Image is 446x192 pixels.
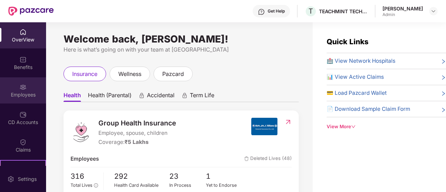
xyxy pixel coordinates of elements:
[139,92,145,99] div: animation
[98,138,176,146] div: Coverage:
[382,12,423,17] div: Admin
[147,92,174,102] span: Accidental
[309,7,313,15] span: T
[8,7,54,16] img: New Pazcare Logo
[114,171,169,182] span: 292
[190,92,214,102] span: Term Life
[327,89,387,97] span: 💳 Load Pazcard Wallet
[70,171,98,182] span: 316
[244,156,249,161] img: deleteIcon
[72,70,97,78] span: insurance
[125,139,149,145] span: ₹5 Lakhs
[70,155,99,163] span: Employees
[258,8,265,15] img: svg+xml;base64,PHN2ZyBpZD0iSGVscC0zMngzMiIgeG1sbnM9Imh0dHA6Ly93d3cudzMub3JnLzIwMDAvc3ZnIiB3aWR0aD...
[64,92,81,102] span: Health
[70,183,92,188] span: Total Lives
[441,74,446,81] span: right
[268,8,285,14] div: Get Help
[88,92,132,102] span: Health (Parental)
[64,36,299,42] div: Welcome back, [PERSON_NAME]!
[20,111,27,118] img: svg+xml;base64,PHN2ZyBpZD0iQ0RfQWNjb3VudHMiIGRhdGEtbmFtZT0iQ0QgQWNjb3VudHMiIHhtbG5zPSJodHRwOi8vd3...
[327,123,446,130] div: View More
[327,37,369,46] span: Quick Links
[441,106,446,113] span: right
[20,29,27,36] img: svg+xml;base64,PHN2ZyBpZD0iSG9tZSIgeG1sbnM9Imh0dHA6Ly93d3cudzMub3JnLzIwMDAvc3ZnIiB3aWR0aD0iMjAiIG...
[431,8,436,14] img: svg+xml;base64,PHN2ZyBpZD0iRHJvcGRvd24tMzJ4MzIiIHhtbG5zPSJodHRwOi8vd3d3LnczLm9yZy8yMDAwL3N2ZyIgd2...
[244,155,292,163] span: Deleted Lives (48)
[162,70,184,78] span: pazcard
[16,176,39,183] div: Settings
[284,118,292,125] img: RedirectIcon
[94,183,98,187] span: info-circle
[181,92,188,99] div: animation
[327,57,395,65] span: 🏥 View Network Hospitals
[251,118,277,135] img: insurerIcon
[327,105,410,113] span: 📄 Download Sample Claim Form
[327,73,384,81] span: 📊 View Active Claims
[20,56,27,63] img: svg+xml;base64,PHN2ZyBpZD0iQmVuZWZpdHMiIHhtbG5zPSJodHRwOi8vd3d3LnczLm9yZy8yMDAwL3N2ZyIgd2lkdGg9Ij...
[351,124,356,129] span: down
[118,70,141,78] span: wellness
[98,129,176,137] span: Employee, spouse, children
[206,182,243,189] div: Yet to Endorse
[98,118,176,128] span: Group Health Insurance
[169,171,206,182] span: 23
[169,182,206,189] div: In Process
[319,8,368,15] div: TEACHMINT TECHNOLOGIES PRIVATE LIMITED
[382,5,423,12] div: [PERSON_NAME]
[441,58,446,65] span: right
[206,171,243,182] span: 1
[70,122,91,143] img: logo
[20,84,27,91] img: svg+xml;base64,PHN2ZyBpZD0iRW1wbG95ZWVzIiB4bWxucz0iaHR0cDovL3d3dy53My5vcmcvMjAwMC9zdmciIHdpZHRoPS...
[7,176,14,183] img: svg+xml;base64,PHN2ZyBpZD0iU2V0dGluZy0yMHgyMCIgeG1sbnM9Imh0dHA6Ly93d3cudzMub3JnLzIwMDAvc3ZnIiB3aW...
[441,90,446,97] span: right
[64,45,299,54] div: Here is what’s going on with your team at [GEOGRAPHIC_DATA]
[20,139,27,146] img: svg+xml;base64,PHN2ZyBpZD0iQ2xhaW0iIHhtbG5zPSJodHRwOi8vd3d3LnczLm9yZy8yMDAwL3N2ZyIgd2lkdGg9IjIwIi...
[114,182,169,189] div: Health Card Available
